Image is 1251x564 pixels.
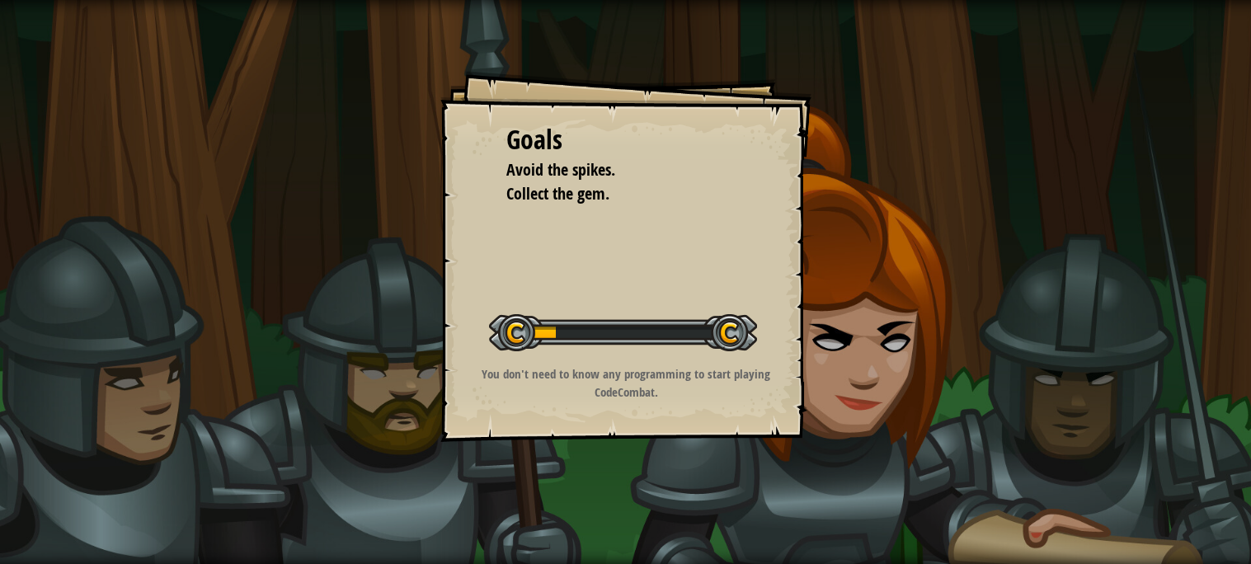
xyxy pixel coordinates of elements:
span: Collect the gem. [506,182,609,204]
li: Collect the gem. [486,182,741,206]
div: Goals [506,121,745,159]
li: Avoid the spikes. [486,158,741,182]
p: You don't need to know any programming to start playing CodeCombat. [461,365,792,401]
span: Avoid the spikes. [506,158,615,181]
